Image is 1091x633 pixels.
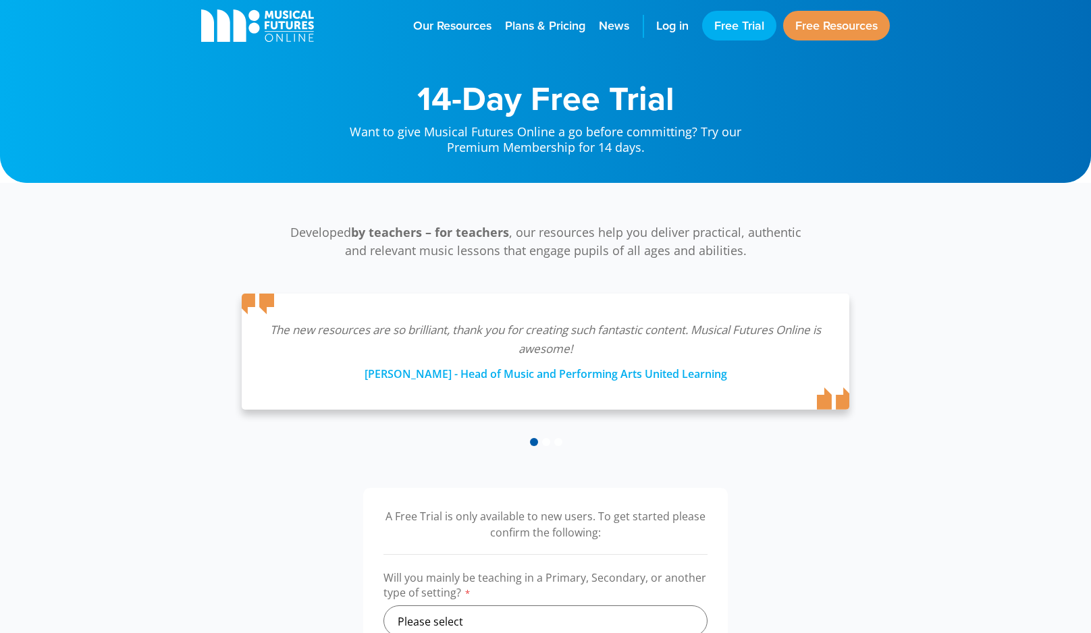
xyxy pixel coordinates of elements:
strong: by teachers – for teachers [351,224,509,240]
div: [PERSON_NAME] - Head of Music and Performing Arts United Learning [269,358,822,383]
span: Log in [656,17,689,35]
span: Plans & Pricing [505,17,585,35]
a: Free Trial [702,11,776,40]
label: Will you mainly be teaching in a Primary, Secondary, or another type of setting? [383,570,708,605]
span: News [599,17,629,35]
a: Free Resources [783,11,890,40]
p: The new resources are so brilliant, thank you for creating such fantastic content. Musical Future... [269,321,822,358]
p: A Free Trial is only available to new users. To get started please confirm the following: [383,508,708,541]
p: Want to give Musical Futures Online a go before committing? Try our Premium Membership for 14 days. [336,115,755,156]
h1: 14-Day Free Trial [336,81,755,115]
span: Our Resources [413,17,491,35]
p: Developed , our resources help you deliver practical, authentic and relevant music lessons that e... [282,223,809,260]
